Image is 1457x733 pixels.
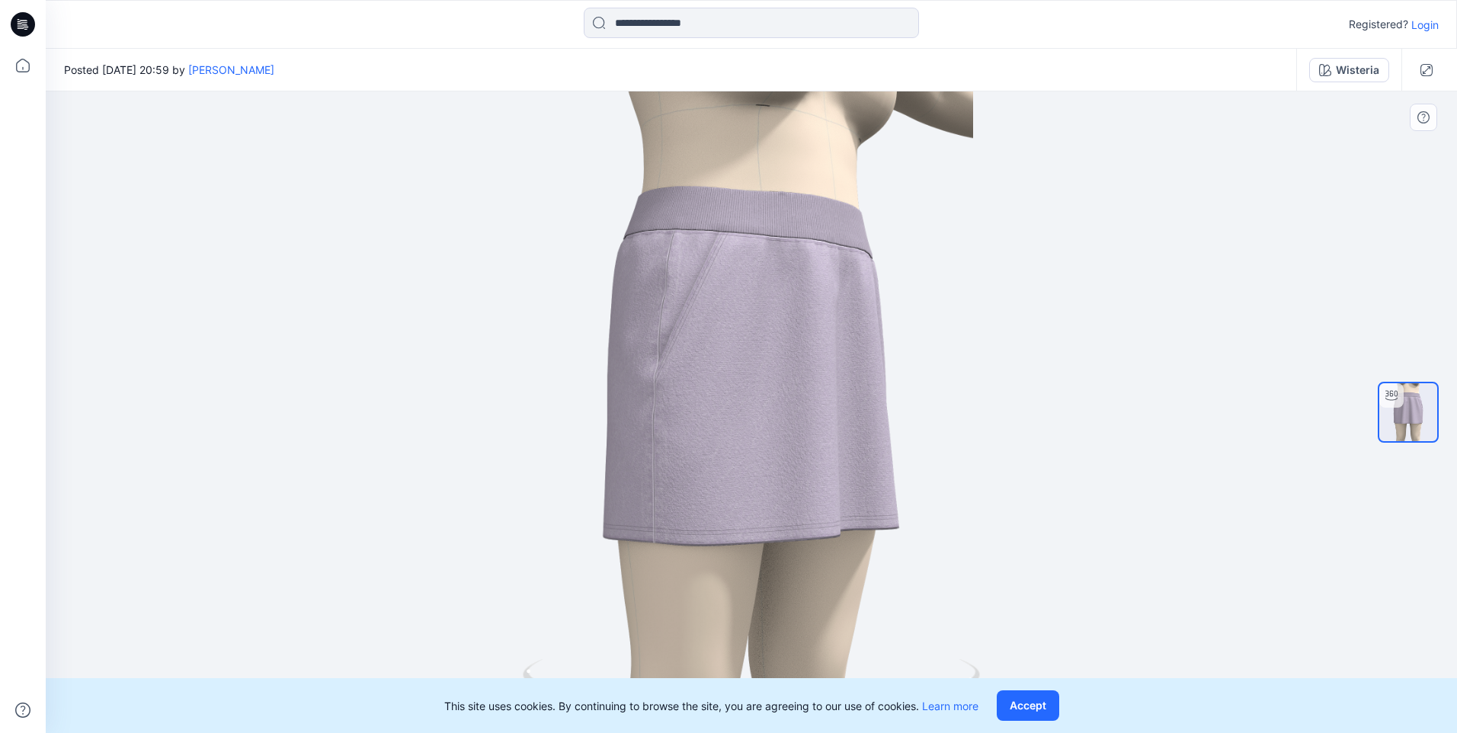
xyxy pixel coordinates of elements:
p: Registered? [1349,15,1408,34]
a: [PERSON_NAME] [188,63,274,76]
p: This site uses cookies. By continuing to browse the site, you are agreeing to our use of cookies. [444,698,978,714]
button: Wisteria [1309,58,1389,82]
img: turntable-27-08-2025-18:00:16 [1379,383,1437,441]
span: Posted [DATE] 20:59 by [64,62,274,78]
a: Learn more [922,699,978,712]
button: Accept [997,690,1059,721]
div: Wisteria [1336,62,1379,78]
p: Login [1411,17,1439,33]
